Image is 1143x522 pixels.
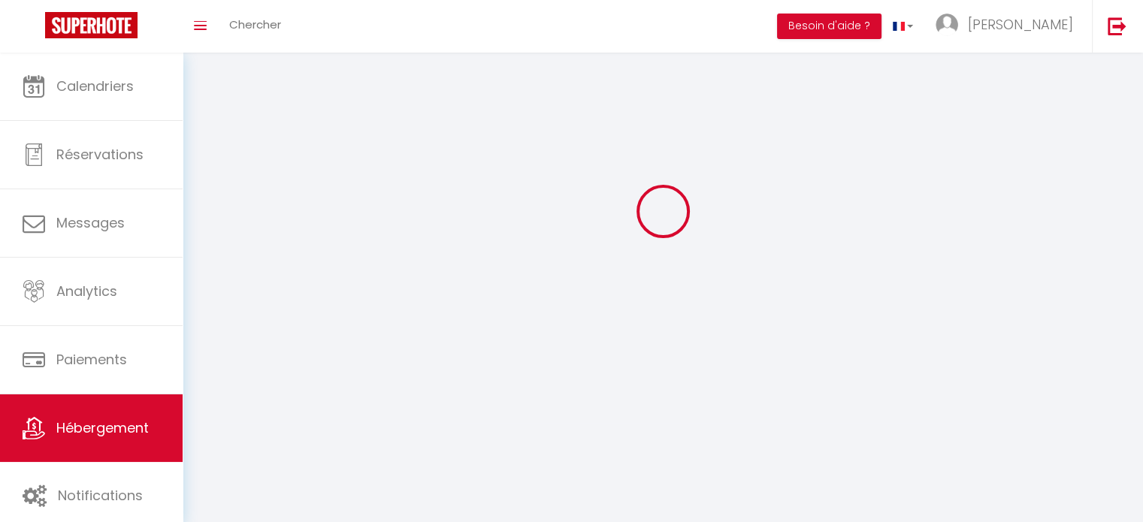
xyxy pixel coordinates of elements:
span: Réservations [56,145,144,164]
span: Paiements [56,350,127,369]
span: [PERSON_NAME] [968,15,1073,34]
span: Messages [56,213,125,232]
button: Ouvrir le widget de chat LiveChat [12,6,57,51]
img: logout [1108,17,1126,35]
span: Analytics [56,282,117,300]
span: Hébergement [56,418,149,437]
span: Calendriers [56,77,134,95]
button: Besoin d'aide ? [777,14,881,39]
span: Chercher [229,17,281,32]
img: ... [936,14,958,36]
img: Super Booking [45,12,138,38]
span: Notifications [58,486,143,505]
